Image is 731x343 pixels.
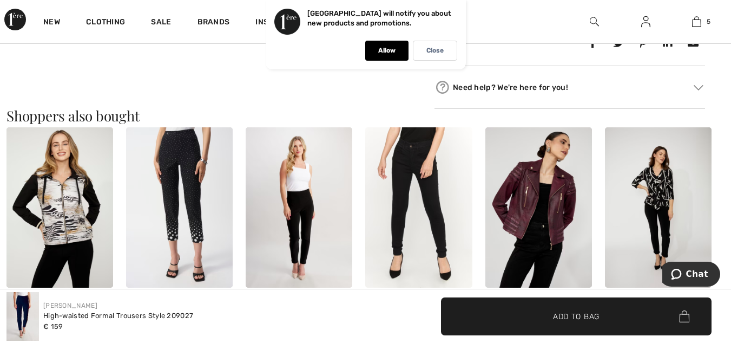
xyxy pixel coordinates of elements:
img: 1ère Avenue [4,9,26,30]
p: [GEOGRAPHIC_DATA] will notify you about new products and promotions. [307,9,451,27]
span: € 159 [43,322,63,331]
span: Add to Bag [553,310,600,322]
a: New [43,17,60,29]
iframe: Opens a widget where you can chat to one of our agents [662,262,720,289]
p: Close [426,47,444,55]
div: Need help? We're here for you! [434,79,705,95]
span: Inspiration [255,17,304,29]
a: [PERSON_NAME] [43,302,97,309]
p: Allow [378,47,396,55]
img: High-Waisted Formal Trousers Style 209027 [6,292,39,341]
img: Sporty Zip-Up Jacket Style 75688 [6,127,113,288]
img: Bag.svg [679,310,689,322]
a: Clothing [86,17,125,29]
img: Leather Biker Jacket Style 253817 [485,127,592,288]
div: High-waisted Formal Trousers Style 209027 [43,310,193,321]
span: 5 [707,17,710,27]
a: Sale [151,17,171,29]
img: My Bag [692,15,701,28]
img: Arrow2.svg [694,85,703,90]
img: Knotted V-Neck Pullover Style 34060 [605,127,712,288]
a: Brands [197,17,230,29]
img: search the website [590,15,599,28]
a: Sign In [633,15,659,29]
button: Add to Bag [441,297,712,335]
img: High-Waisted Skinny Jeans Style 213126U [365,127,472,288]
img: My Info [641,15,650,28]
a: 5 [671,15,722,28]
img: Cropped Polka Dot Trousers Style 251223 [126,127,233,288]
h3: Shoppers also bought [6,109,725,123]
img: High-Waisted Formal Trousers Style 209027 [246,127,352,288]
